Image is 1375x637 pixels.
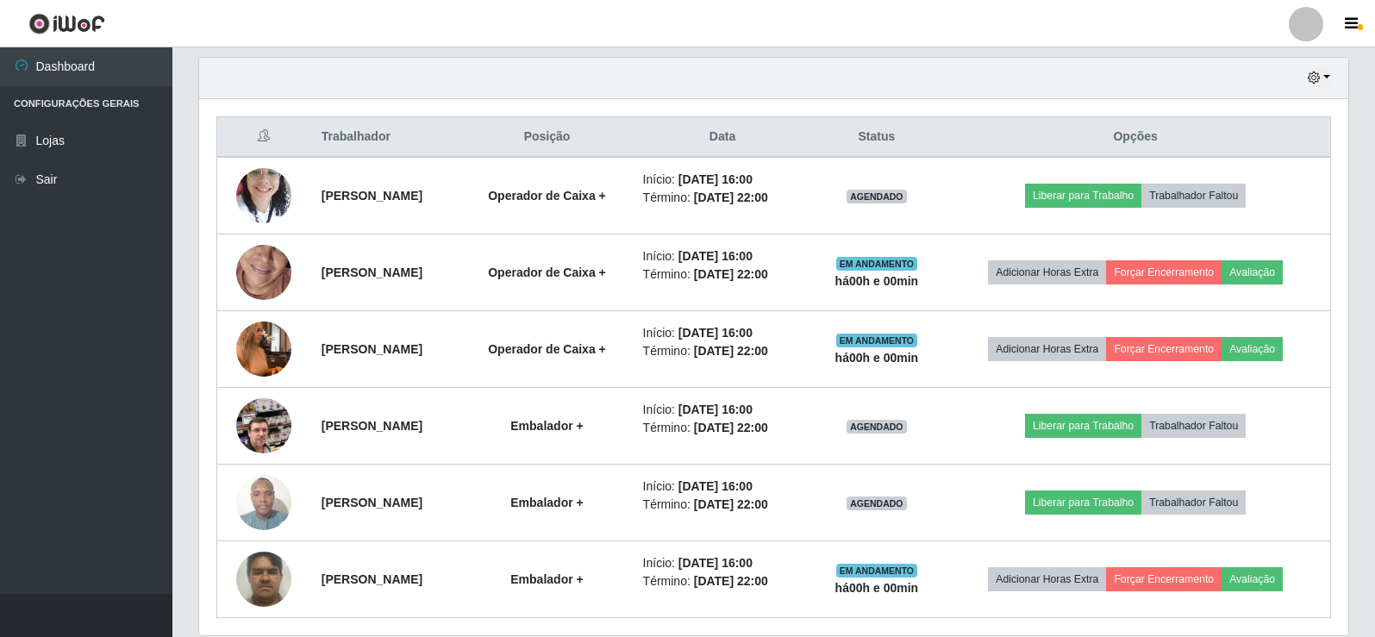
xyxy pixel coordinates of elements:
img: 1699235527028.jpeg [236,377,291,475]
time: [DATE] 16:00 [678,326,753,340]
img: 1746382932878.jpeg [236,465,291,539]
strong: [PERSON_NAME] [322,189,422,203]
li: Início: [643,478,803,496]
li: Término: [643,342,803,360]
time: [DATE] 22:00 [694,497,768,511]
th: Data [633,117,813,158]
li: Término: [643,419,803,437]
button: Adicionar Horas Extra [988,260,1106,284]
th: Trabalhador [311,117,462,158]
button: Avaliação [1222,567,1283,591]
th: Posição [461,117,632,158]
button: Adicionar Horas Extra [988,567,1106,591]
time: [DATE] 16:00 [678,172,753,186]
li: Início: [643,554,803,572]
img: CoreUI Logo [28,13,105,34]
button: Liberar para Trabalho [1025,490,1141,515]
button: Forçar Encerramento [1106,567,1222,591]
li: Término: [643,265,803,284]
th: Opções [941,117,1330,158]
strong: Operador de Caixa + [488,342,606,356]
time: [DATE] 16:00 [678,249,753,263]
strong: Operador de Caixa + [488,265,606,279]
li: Início: [643,324,803,342]
span: EM ANDAMENTO [836,564,918,578]
strong: [PERSON_NAME] [322,342,422,356]
strong: Operador de Caixa + [488,189,606,203]
time: [DATE] 16:00 [678,479,753,493]
time: [DATE] 22:00 [694,574,768,588]
li: Início: [643,247,803,265]
span: AGENDADO [847,496,907,510]
span: AGENDADO [847,190,907,203]
strong: há 00 h e 00 min [835,581,919,595]
time: [DATE] 22:00 [694,267,768,281]
li: Início: [643,401,803,419]
button: Trabalhador Faltou [1141,414,1246,438]
span: EM ANDAMENTO [836,334,918,347]
img: 1752587880902.jpeg [236,542,291,615]
strong: [PERSON_NAME] [322,572,422,586]
time: [DATE] 16:00 [678,556,753,570]
li: Término: [643,496,803,514]
strong: [PERSON_NAME] [322,265,422,279]
button: Forçar Encerramento [1106,260,1222,284]
button: Liberar para Trabalho [1025,184,1141,208]
button: Avaliação [1222,337,1283,361]
strong: Embalador + [510,496,583,509]
time: [DATE] 22:00 [694,190,768,204]
time: [DATE] 22:00 [694,421,768,434]
button: Adicionar Horas Extra [988,337,1106,361]
li: Início: [643,171,803,189]
img: 1730402959041.jpeg [236,213,291,333]
strong: há 00 h e 00 min [835,274,919,288]
th: Status [812,117,941,158]
img: 1739952008601.jpeg [236,159,291,232]
time: [DATE] 22:00 [694,344,768,358]
span: EM ANDAMENTO [836,257,918,271]
li: Término: [643,189,803,207]
strong: há 00 h e 00 min [835,351,919,365]
strong: [PERSON_NAME] [322,496,422,509]
strong: Embalador + [510,572,583,586]
strong: [PERSON_NAME] [322,419,422,433]
span: AGENDADO [847,420,907,434]
button: Forçar Encerramento [1106,337,1222,361]
button: Liberar para Trabalho [1025,414,1141,438]
img: 1740599758812.jpeg [236,300,291,398]
button: Avaliação [1222,260,1283,284]
strong: Embalador + [510,419,583,433]
li: Término: [643,572,803,590]
button: Trabalhador Faltou [1141,490,1246,515]
button: Trabalhador Faltou [1141,184,1246,208]
time: [DATE] 16:00 [678,403,753,416]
